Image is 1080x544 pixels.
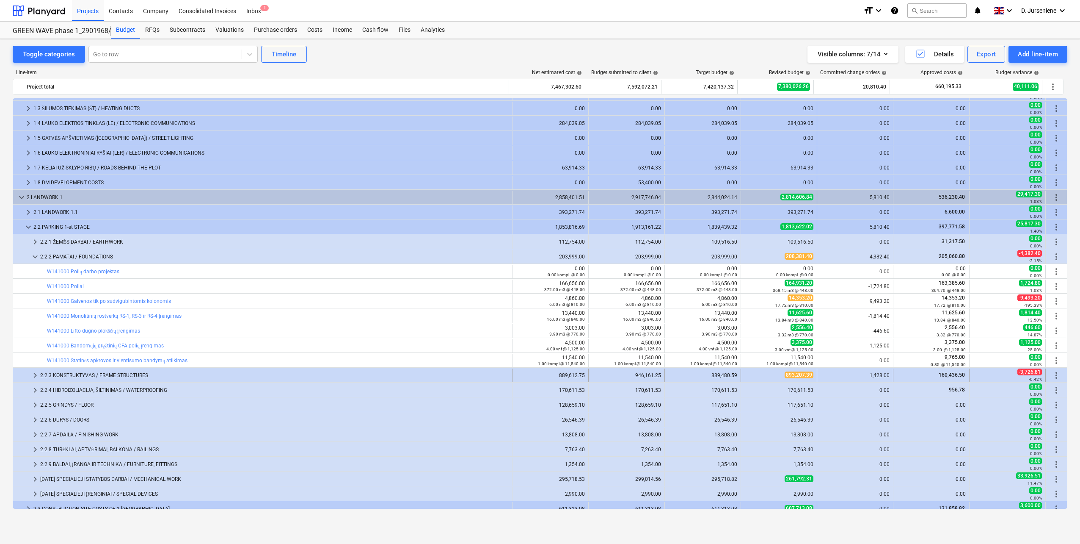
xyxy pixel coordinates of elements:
[938,253,966,259] span: 205,060.80
[890,6,899,16] i: Knowledge base
[1051,474,1061,484] span: More actions
[1017,294,1042,301] span: -9,493.20
[1019,339,1042,346] span: 1,125.00
[1051,148,1061,158] span: More actions
[934,83,962,90] span: 660,195.33
[1051,459,1061,469] span: More actions
[668,180,737,186] div: 0.00
[697,287,737,292] small: 372.00 m3 @ 448.00
[702,302,737,307] small: 6.00 m3 @ 810.00
[516,135,585,141] div: 0.00
[744,209,813,215] div: 393,271.74
[668,105,737,111] div: 0.00
[623,317,661,322] small: 16.00 m3 @ 840.00
[357,22,394,39] div: Cash flow
[744,135,813,141] div: 0.00
[549,302,585,307] small: 6.00 m3 @ 810.00
[23,49,75,60] div: Toggle categories
[1051,266,1061,277] span: More actions
[516,194,585,200] div: 2,858,401.51
[785,280,813,286] span: 164,931.20
[1029,176,1042,183] span: 0.00
[744,165,813,171] div: 63,914.33
[261,46,307,63] button: Timeline
[1051,355,1061,366] span: More actions
[1038,503,1080,544] iframe: Chat Widget
[592,165,661,171] div: 63,914.33
[744,150,813,156] div: 0.00
[821,209,890,215] div: 0.00
[804,70,810,75] span: help
[575,70,582,75] span: help
[30,415,40,425] span: keyboard_arrow_right
[668,194,737,200] div: 2,844,024.14
[1021,7,1056,14] span: D. Jurseniene
[33,146,509,160] div: 1.6 LAUKO ELEKTRONINIAI RYŠIAI (LER) / ELECTRONIC COMMUNICATIONS
[1008,46,1067,63] button: Add line-item
[938,224,966,230] span: 397,771.58
[516,254,585,260] div: 203,999.00
[668,209,737,215] div: 393,271.74
[592,266,661,278] div: 0.00
[1019,280,1042,286] span: 1,724.80
[516,239,585,245] div: 112,754.00
[30,489,40,499] span: keyboard_arrow_right
[1029,235,1042,242] span: 0.00
[30,474,40,484] span: keyboard_arrow_right
[821,269,890,275] div: 0.00
[1030,110,1042,115] small: 0.00%
[47,269,119,275] a: W141000 Polių darbo projektas
[744,180,813,186] div: 0.00
[23,207,33,217] span: keyboard_arrow_right
[1028,333,1042,337] small: 14.87%
[165,22,210,39] a: Subcontracts
[328,22,357,39] div: Income
[944,209,966,215] span: 6,600.00
[23,504,33,514] span: keyboard_arrow_right
[302,22,328,39] div: Costs
[897,120,966,126] div: 0.00
[1028,318,1042,322] small: 13.50%
[744,105,813,111] div: 0.00
[589,80,658,94] div: 7,592,072.21
[549,332,585,336] small: 3.90 m3 @ 770.00
[1023,324,1042,331] span: 446.60
[625,302,661,307] small: 6.00 m3 @ 810.00
[788,294,813,301] span: 14,353.20
[744,266,813,278] div: 0.00
[905,46,964,63] button: Details
[941,310,966,316] span: 11,625.60
[416,22,450,39] a: Analytics
[897,135,966,141] div: 0.00
[394,22,416,39] a: Files
[1030,184,1042,189] small: 0.00%
[702,332,737,336] small: 3.90 m3 @ 770.00
[785,253,813,260] span: 208,381.40
[920,69,963,75] div: Approved costs
[516,209,585,215] div: 393,271.74
[40,250,509,264] div: 2.2.2 PAMATAI / FOUNDATIONS
[897,180,966,186] div: 0.00
[907,3,967,18] button: Search
[973,6,982,16] i: notifications
[668,310,737,322] div: 13,440.00
[1029,102,1042,108] span: 0.00
[777,83,810,91] span: 7,380,026.26
[13,27,101,36] div: GREEN WAVE phase 1_2901968/2901969/2901972
[1051,326,1061,336] span: More actions
[592,120,661,126] div: 284,039.05
[873,6,884,16] i: keyboard_arrow_down
[1032,70,1039,75] span: help
[547,317,585,322] small: 16.00 m3 @ 840.00
[1030,125,1042,130] small: 0.00%
[33,220,509,234] div: 2.2 PARKING 1-st STAGE
[1016,191,1042,197] span: 29,417.30
[1029,161,1042,168] span: 0.00
[1029,205,1042,212] span: 0.00
[817,80,886,94] div: 20,810.40
[625,332,661,336] small: 3.90 m3 @ 770.00
[821,224,890,230] div: 5,810.40
[516,340,585,352] div: 4,500.00
[821,239,890,245] div: 0.00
